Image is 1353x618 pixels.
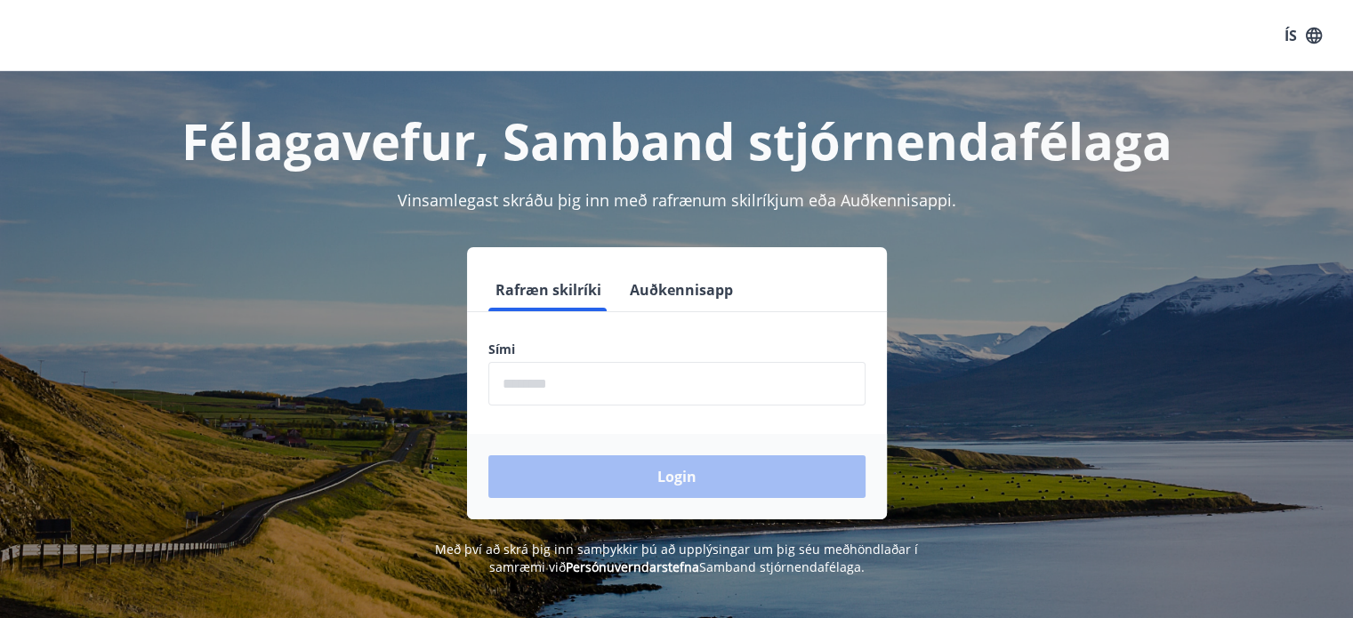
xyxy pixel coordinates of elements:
[488,341,866,358] label: Sími
[58,107,1296,174] h1: Félagavefur, Samband stjórnendafélaga
[488,269,608,311] button: Rafræn skilríki
[623,269,740,311] button: Auðkennisapp
[435,541,918,575] span: Með því að skrá þig inn samþykkir þú að upplýsingar um þig séu meðhöndlaðar í samræmi við Samband...
[398,189,956,211] span: Vinsamlegast skráðu þig inn með rafrænum skilríkjum eða Auðkennisappi.
[1275,20,1332,52] button: ÍS
[566,558,699,575] a: Persónuverndarstefna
